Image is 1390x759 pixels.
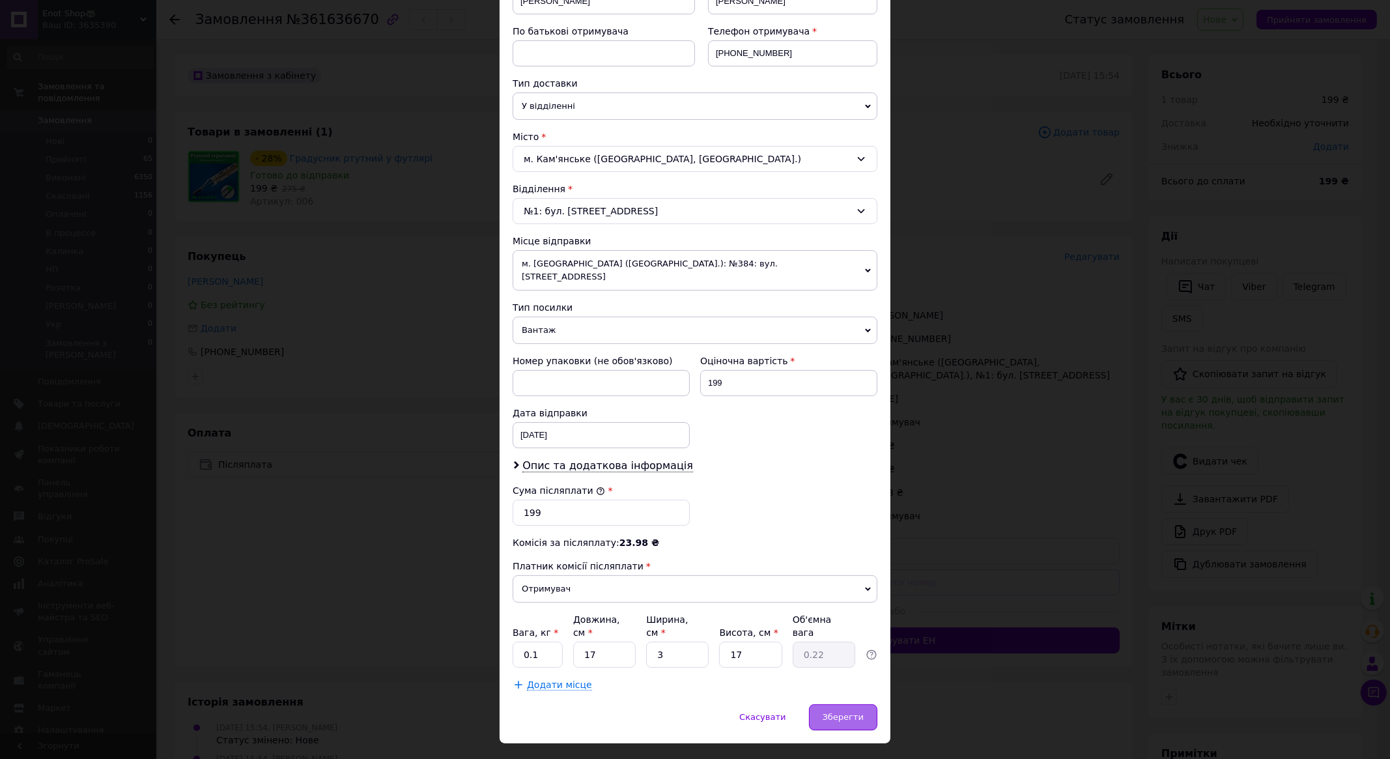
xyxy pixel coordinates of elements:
span: Телефон отримувача [708,26,810,36]
span: Додати місце [527,680,592,691]
label: Вага, кг [513,627,558,638]
label: Сума післяплати [513,485,605,496]
div: Місто [513,130,877,143]
div: Номер упаковки (не обов'язково) [513,354,690,367]
div: Комісія за післяплату: [513,536,877,549]
input: +380 [708,40,877,66]
span: Вантаж [513,317,877,344]
span: Тип посилки [513,302,573,313]
span: По батькові отримувача [513,26,629,36]
label: Довжина, см [573,614,620,638]
span: Місце відправки [513,236,591,246]
label: Ширина, см [646,614,688,638]
span: У відділенні [513,93,877,120]
span: Платник комісії післяплати [513,561,644,571]
div: м. Кам'янське ([GEOGRAPHIC_DATA], [GEOGRAPHIC_DATA].) [513,146,877,172]
span: м. [GEOGRAPHIC_DATA] ([GEOGRAPHIC_DATA].): №384: вул. [STREET_ADDRESS] [513,250,877,291]
div: №1: бул. [STREET_ADDRESS] [513,198,877,224]
span: Скасувати [739,712,786,722]
div: Дата відправки [513,407,690,420]
span: Зберегти [823,712,864,722]
label: Висота, см [719,627,778,638]
div: Відділення [513,182,877,195]
span: Опис та додаткова інформація [522,459,693,472]
div: Оціночна вартість [700,354,877,367]
span: Отримувач [513,575,877,603]
span: 23.98 ₴ [619,537,659,548]
div: Об'ємна вага [793,613,855,639]
span: Тип доставки [513,78,578,89]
